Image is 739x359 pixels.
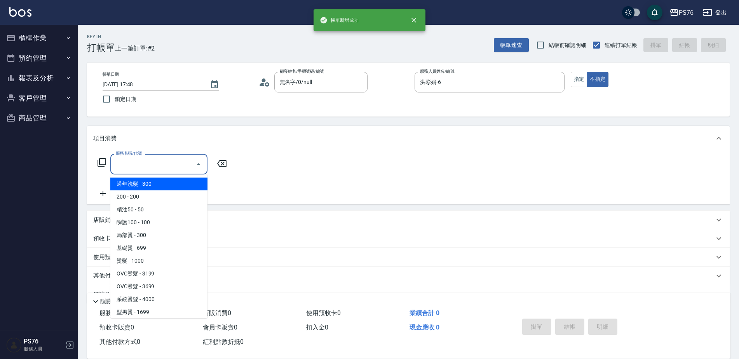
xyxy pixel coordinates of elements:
button: save [647,5,662,20]
button: 報表及分析 [3,68,75,88]
span: 會員卡販賣 0 [203,324,237,331]
div: 店販銷售 [87,211,730,229]
span: 預收卡販賣 0 [99,324,134,331]
button: Choose date, selected date is 2025-10-06 [205,75,224,94]
h3: 打帳單 [87,42,115,53]
span: 現金應收 0 [410,324,439,331]
button: 帳單速查 [494,38,529,52]
button: PS76 [666,5,697,21]
button: 預約管理 [3,48,75,68]
span: 服務消費 0 [99,309,128,317]
span: 過年洗髮 - 300 [110,178,207,190]
span: 型男燙 - 1699 [110,306,207,319]
div: 備註及來源 [87,285,730,304]
span: 使用預收卡 0 [306,309,341,317]
img: Logo [9,7,31,17]
p: 預收卡販賣 [93,235,122,243]
span: 系統燙髮 - 4000 [110,293,207,306]
button: close [405,12,422,29]
button: 櫃檯作業 [3,28,75,48]
label: 服務名稱/代號 [116,150,142,156]
p: 店販銷售 [93,216,117,224]
span: 業績合計 0 [410,309,439,317]
span: 扣入金 0 [306,324,328,331]
button: Close [192,158,205,171]
div: 使用預收卡 [87,248,730,267]
span: 帳單新增成功 [320,16,359,24]
p: 備註及來源 [93,291,122,299]
span: 基礎燙 - 699 [110,242,207,254]
div: 其他付款方式入金可用餘額: 0 [87,267,730,285]
label: 服務人員姓名/編號 [420,68,454,74]
span: OVC燙髮 - 3199 [110,267,207,280]
p: 其他付款方式 [93,272,165,280]
label: 顧客姓名/手機號碼/編號 [280,68,324,74]
span: 結帳前確認明細 [549,41,587,49]
span: 200 - 200 [110,190,207,203]
h2: Key In [87,34,115,39]
span: 鎖定日期 [115,95,136,103]
span: OVC燙髮 - 3699 [110,280,207,293]
span: 連續打單結帳 [605,41,637,49]
p: 使用預收卡 [93,253,122,261]
div: PS76 [679,8,694,17]
button: 指定 [571,72,587,87]
img: Person [6,337,22,353]
button: 商品管理 [3,108,75,128]
label: 帳單日期 [103,71,119,77]
span: 瞬護100 - 100 [110,216,207,229]
span: 局部燙 - 300 [110,229,207,242]
p: 服務人員 [24,345,63,352]
h5: PS76 [24,338,63,345]
span: 上一筆訂單:#2 [115,44,155,53]
div: 項目消費 [87,126,730,151]
div: 預收卡販賣 [87,229,730,248]
button: 登出 [700,5,730,20]
span: 店販消費 0 [203,309,231,317]
span: 燙髮 - 1000 [110,254,207,267]
span: 精油50 - 50 [110,203,207,216]
p: 隱藏業績明細 [100,298,135,306]
input: YYYY/MM/DD hh:mm [103,78,202,91]
button: 不指定 [587,72,608,87]
button: 客戶管理 [3,88,75,108]
p: 項目消費 [93,134,117,143]
span: 紅利點數折抵 0 [203,338,244,345]
span: 其他付款方式 0 [99,338,140,345]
